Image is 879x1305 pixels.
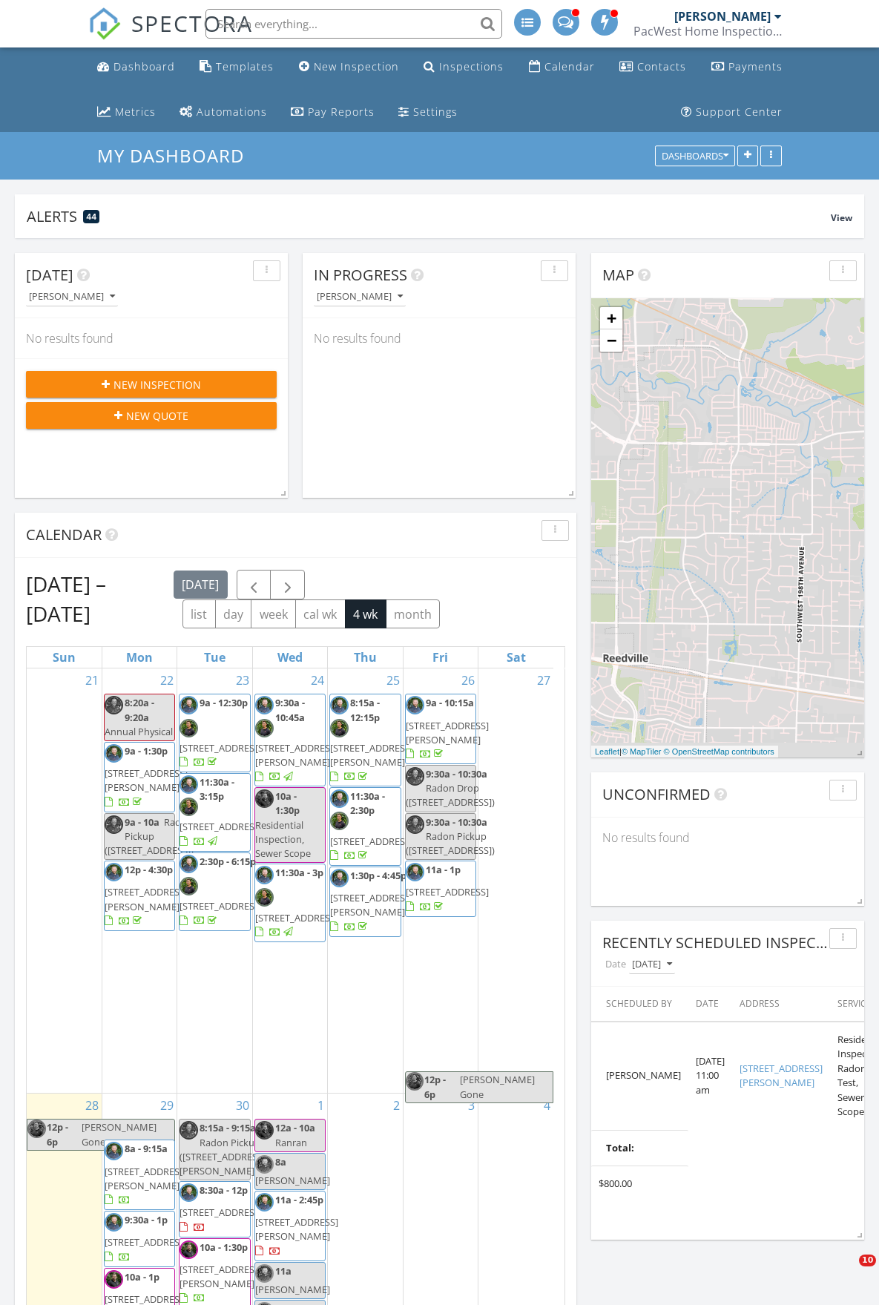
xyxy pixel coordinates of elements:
[406,885,489,898] span: [STREET_ADDRESS]
[125,1142,168,1155] span: 8a - 9:15a
[251,599,296,628] button: week
[270,570,305,600] button: Next
[105,744,123,763] img: img_0182headshot.jpg
[406,767,424,786] img: img_0161headshot.jpg
[46,1120,79,1149] span: 12p - 6p
[26,287,118,307] button: [PERSON_NAME]
[255,911,338,924] span: [STREET_ADDRESS]
[254,864,326,942] a: 11:30a - 3p [STREET_ADDRESS]
[125,1270,159,1283] span: 10a - 1p
[591,1022,688,1130] td: [PERSON_NAME]
[606,1141,634,1156] b: Total:
[194,53,280,81] a: Templates
[255,719,274,737] img: riley.jpg
[308,105,375,119] div: Pay Reports
[328,668,403,1094] td: Go to September 25, 2025
[688,1022,732,1130] td: [DATE] 11:00 am
[105,725,173,738] span: Annual Physical
[29,292,115,302] div: [PERSON_NAME]
[180,741,263,755] span: [STREET_ADDRESS]
[329,694,401,786] a: 8:15a - 12:15p [STREET_ADDRESS][PERSON_NAME]
[295,599,346,628] button: cal wk
[105,744,188,809] a: 9a - 1:30p [STREET_ADDRESS][PERSON_NAME]
[275,1264,292,1278] span: 11a
[426,767,487,780] span: 9:30a - 10:30a
[541,1094,553,1117] a: Go to October 4, 2025
[308,668,327,692] a: Go to September 24, 2025
[600,307,622,329] a: Zoom in
[102,668,177,1094] td: Go to September 22, 2025
[200,1183,248,1197] span: 8:30a - 12p
[180,1240,198,1259] img: 047a67651.jpg
[406,696,489,760] a: 9a - 10:15a [STREET_ADDRESS][PERSON_NAME]
[329,867,401,937] a: 1:30p - 4:45p [STREET_ADDRESS][PERSON_NAME]
[439,59,504,73] div: Inspections
[602,784,711,804] span: Unconfirmed
[179,773,250,852] a: 11:30a - 3:15p [STREET_ADDRESS]
[460,1073,535,1100] span: [PERSON_NAME] Gone
[82,1120,157,1148] span: [PERSON_NAME] Gone
[275,696,305,723] span: 9:30a - 10:45a
[696,105,783,119] div: Support Center
[534,668,553,692] a: Go to September 27, 2025
[82,1094,102,1117] a: Go to September 28, 2025
[104,1211,175,1267] a: 9:30a - 1p [STREET_ADDRESS]
[126,408,188,424] span: New Quote
[255,1264,274,1283] img: img_0182headshot.jpg
[602,265,634,285] span: Map
[255,1193,274,1212] img: img_0182headshot.jpg
[595,747,619,756] a: Leaflet
[105,815,194,857] span: Radon Pickup ([STREET_ADDRESS])
[330,696,349,714] img: img_0182headshot.jpg
[82,668,102,692] a: Go to September 21, 2025
[123,647,156,668] a: Monday
[105,1165,188,1192] span: [STREET_ADDRESS][PERSON_NAME]
[674,9,771,24] div: [PERSON_NAME]
[125,815,159,829] span: 9a - 10a
[113,377,201,392] span: New Inspection
[426,863,461,876] span: 11a - 1p
[275,1136,307,1149] span: Ranran
[105,1142,123,1160] img: img_0182headshot.jpg
[293,53,405,81] a: New Inspection
[180,820,263,833] span: [STREET_ADDRESS]
[200,775,234,803] span: 11:30a - 3:15p
[105,1142,188,1206] a: 8a - 9:15a [STREET_ADDRESS][PERSON_NAME]
[125,863,173,876] span: 12p - 4:30p
[200,1121,256,1134] span: 8:15a - 9:15a
[544,59,595,73] div: Calendar
[406,863,424,881] img: img_0182headshot.jpg
[180,1206,263,1219] span: [STREET_ADDRESS]
[314,265,407,285] span: In Progress
[105,885,188,913] span: [STREET_ADDRESS][PERSON_NAME]
[406,696,424,714] img: img_0182headshot.jpg
[406,815,424,834] img: img_0161headshot.jpg
[86,211,96,222] span: 44
[406,829,495,857] span: Radon Pickup ([STREET_ADDRESS])
[197,105,267,119] div: Automations
[392,99,464,126] a: Settings
[254,694,326,786] a: 9:30a - 10:45a [STREET_ADDRESS][PERSON_NAME]
[180,1240,263,1305] a: 10a - 1:30p [STREET_ADDRESS][PERSON_NAME]
[386,599,441,628] button: month
[105,1270,123,1289] img: 047a67651.jpg
[406,719,489,746] span: [STREET_ADDRESS][PERSON_NAME]
[105,1213,123,1232] img: img_0182headshot.jpg
[629,955,675,975] button: [DATE]
[413,105,458,119] div: Settings
[255,741,338,769] span: [STREET_ADDRESS][PERSON_NAME]
[303,318,576,358] div: No results found
[330,869,413,933] a: 1:30p - 4:45p [STREET_ADDRESS][PERSON_NAME]
[330,789,413,862] a: 11:30a - 2:30p [STREET_ADDRESS]
[426,696,474,709] span: 9a - 10:15a
[275,866,323,879] span: 11:30a - 3p
[174,571,228,599] button: [DATE]
[125,696,154,723] span: 8:20a - 9:20a
[285,99,381,126] a: Pay Reports
[115,105,156,119] div: Metrics
[26,402,277,429] button: New Quote
[157,668,177,692] a: Go to September 22, 2025
[131,7,253,39] span: SPECTORA
[180,775,198,794] img: img_0182headshot.jpg
[26,371,277,398] button: New Inspection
